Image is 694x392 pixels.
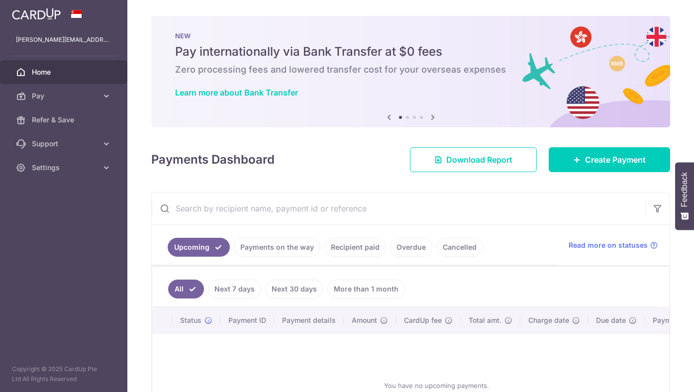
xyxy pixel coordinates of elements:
[569,240,658,250] a: Read more on statuses
[175,32,646,40] p: NEW
[390,238,432,257] a: Overdue
[436,238,483,257] a: Cancelled
[151,16,670,127] img: Bank transfer banner
[549,147,670,172] a: Create Payment
[32,115,98,125] span: Refer & Save
[152,193,646,224] input: Search by recipient name, payment id or reference
[446,154,512,166] span: Download Report
[410,147,537,172] a: Download Report
[16,35,111,45] p: [PERSON_NAME][EMAIL_ADDRESS][DOMAIN_NAME]
[324,238,386,257] a: Recipient paid
[175,44,646,60] h5: Pay internationally via Bank Transfer at $0 fees
[168,280,204,298] a: All
[528,315,569,325] span: Charge date
[208,280,261,298] a: Next 7 days
[404,315,442,325] span: CardUp fee
[469,315,501,325] span: Total amt.
[234,238,320,257] a: Payments on the way
[32,91,98,101] span: Pay
[569,240,648,250] span: Read more on statuses
[175,88,298,98] a: Learn more about Bank Transfer
[175,64,646,76] h6: Zero processing fees and lowered transfer cost for your overseas expenses
[32,67,98,77] span: Home
[680,172,689,207] span: Feedback
[12,8,61,20] img: CardUp
[274,307,344,333] th: Payment details
[32,139,98,149] span: Support
[180,315,201,325] span: Status
[585,154,646,166] span: Create Payment
[352,315,377,325] span: Amount
[220,307,274,333] th: Payment ID
[675,162,694,230] button: Feedback - Show survey
[168,238,230,257] a: Upcoming
[630,362,684,387] iframe: Opens a widget where you can find more information
[151,151,275,169] h4: Payments Dashboard
[32,163,98,173] span: Settings
[265,280,323,298] a: Next 30 days
[327,280,405,298] a: More than 1 month
[596,315,626,325] span: Due date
